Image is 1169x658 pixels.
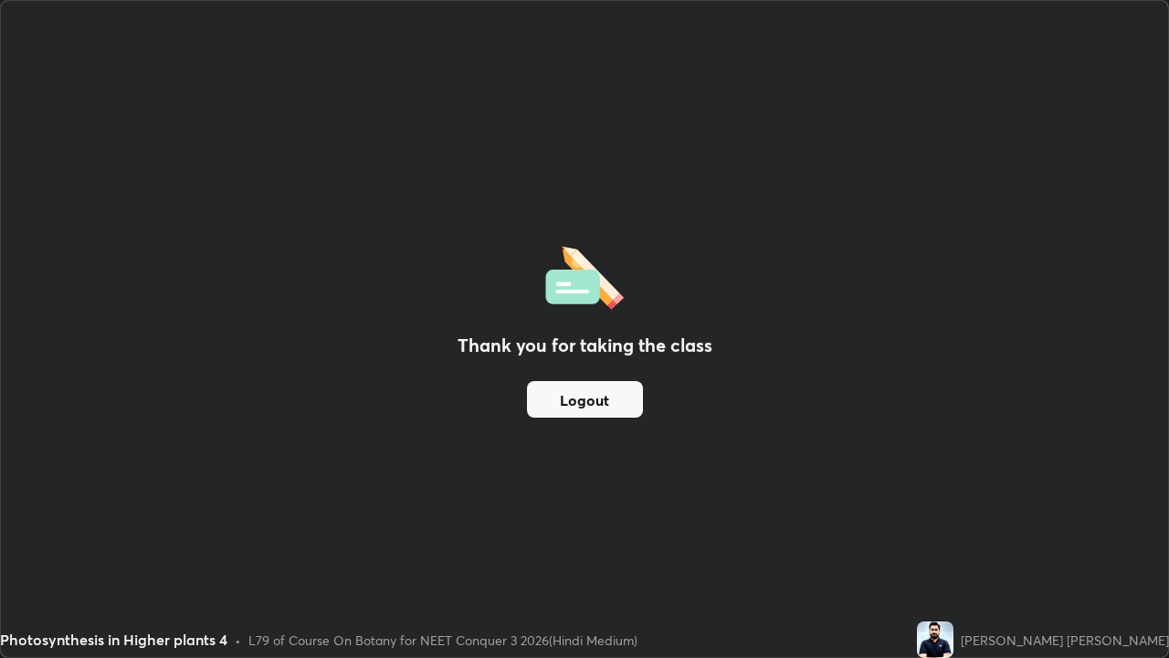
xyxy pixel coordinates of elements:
div: • [235,631,241,650]
div: [PERSON_NAME] [PERSON_NAME] [961,631,1169,650]
img: 335b7041857d497d9806899c20f1597e.jpg [917,621,953,658]
div: L79 of Course On Botany for NEET Conquer 3 2026(Hindi Medium) [248,631,637,650]
button: Logout [527,381,643,418]
h2: Thank you for taking the class [458,332,712,359]
img: offlineFeedback.1438e8b3.svg [545,240,624,310]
